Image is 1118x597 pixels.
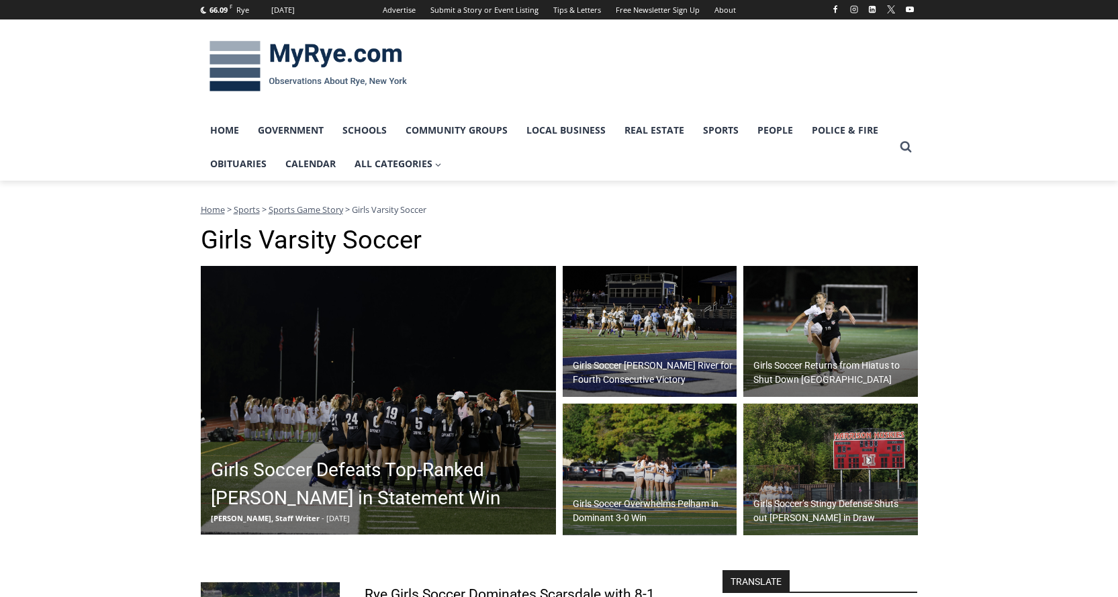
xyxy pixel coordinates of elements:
[201,203,225,216] a: Home
[864,1,880,17] a: Linkedin
[753,359,915,387] h2: Girls Soccer Returns from Hiatus to Shut Down [GEOGRAPHIC_DATA]
[345,147,451,181] a: All Categories
[573,497,734,525] h2: Girls Soccer Overwhelms Pelham in Dominant 3-0 Win
[723,570,790,592] strong: TRANSLATE
[743,266,918,398] img: (PHOTO: Rye Girls Soccer's Ryann O'Donnell (#18) from her team's win over Eastchester ib Septembe...
[201,32,416,101] img: MyRye.com
[211,456,553,512] h2: Girls Soccer Defeats Top-Ranked [PERSON_NAME] in Statement Win
[615,113,694,147] a: Real Estate
[230,3,232,10] span: F
[201,225,918,256] h1: Girls Varsity Soccer
[743,404,918,535] img: (PHOTO: The Rye Girls Soccer team before their hard-earned 0-0 draw vs. Harrison on September 15,...
[517,113,615,147] a: Local Business
[802,113,888,147] a: Police & Fire
[573,359,734,387] h2: Girls Soccer [PERSON_NAME] River for Fourth Consecutive Victory
[345,203,350,216] span: >
[234,203,260,216] a: Sports
[236,4,249,16] div: Rye
[396,113,517,147] a: Community Groups
[209,5,228,15] span: 66.09
[748,113,802,147] a: People
[201,113,894,181] nav: Primary Navigation
[902,1,918,17] a: YouTube
[271,4,295,16] div: [DATE]
[883,1,899,17] a: X
[262,203,267,216] span: >
[227,203,232,216] span: >
[743,404,918,535] a: Girls Soccer’s Stingy Defense Shuts out [PERSON_NAME] in Draw
[563,404,737,535] a: Girls Soccer Overwhelms Pelham in Dominant 3-0 Win
[201,266,556,535] img: (PHOTO: The Rye Girls Soccer team from September 27, 2025. Credit: Alvar Lee.)
[326,513,350,523] span: [DATE]
[201,147,276,181] a: Obituaries
[248,113,333,147] a: Government
[201,266,556,535] a: Girls Soccer Defeats Top-Ranked [PERSON_NAME] in Statement Win [PERSON_NAME], Staff Writer - [DATE]
[269,203,343,216] a: Sports Game Story
[276,147,345,181] a: Calendar
[355,156,442,171] span: All Categories
[201,203,918,216] nav: Breadcrumbs
[333,113,396,147] a: Schools
[563,266,737,398] a: Girls Soccer [PERSON_NAME] River for Fourth Consecutive Victory
[201,113,248,147] a: Home
[743,266,918,398] a: Girls Soccer Returns from Hiatus to Shut Down [GEOGRAPHIC_DATA]
[322,513,324,523] span: -
[211,513,320,523] span: [PERSON_NAME], Staff Writer
[894,135,918,159] button: View Search Form
[563,266,737,398] img: (PHOTO: Rye Girls Soccer celebrates their 2-0 victory over undefeated Pearl River on September 30...
[846,1,862,17] a: Instagram
[694,113,748,147] a: Sports
[827,1,843,17] a: Facebook
[753,497,915,525] h2: Girls Soccer’s Stingy Defense Shuts out [PERSON_NAME] in Draw
[563,404,737,535] img: (PHOTO: The Rye Girls Soccer team before their 3-0 victory against Pelham on September 19, 2025. ...
[352,203,426,216] span: Girls Varsity Soccer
